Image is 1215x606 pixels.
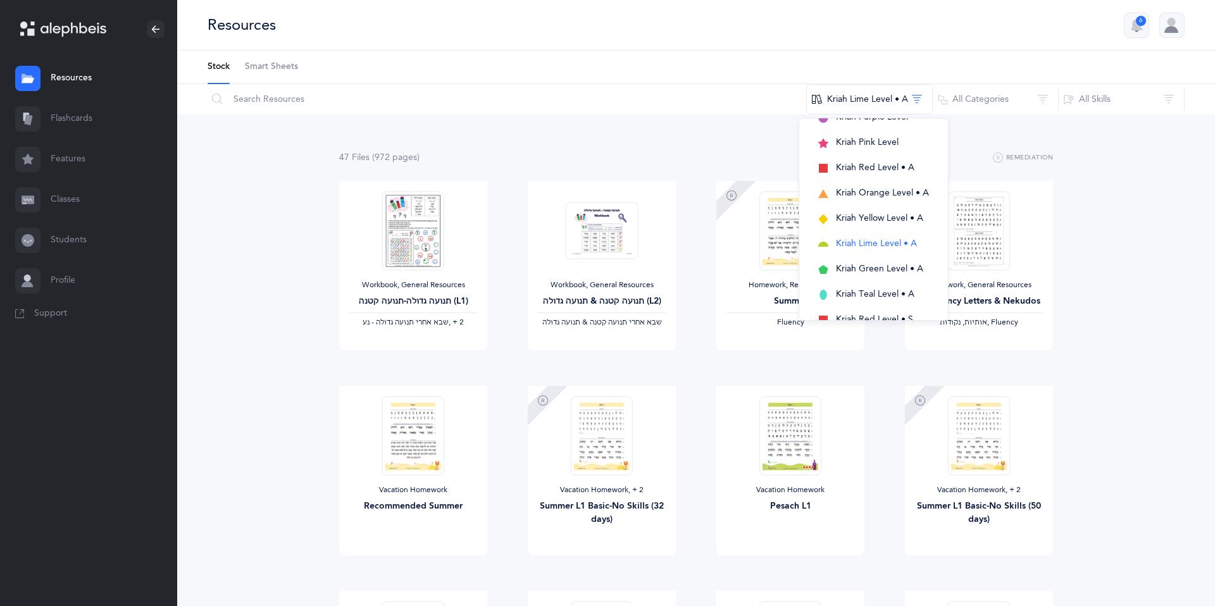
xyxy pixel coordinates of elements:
span: Kriah Lime Level • A [836,238,917,249]
img: Alephbeis__%D7%AA%D7%A0%D7%95%D7%A2%D7%94_%D7%92%D7%93%D7%95%D7%9C%D7%94-%D7%A7%D7%98%D7%A0%D7%94... [382,191,444,270]
img: Summer_L1ERashiFluency-no_skills_32_days_thumbnail_1716333017.png [571,396,633,475]
div: Summer L1 Basic-No Skills (50 days) [915,500,1043,526]
span: ‫שבא אחרי תנועה גדולה - נע‬ [363,318,449,326]
img: FluencyProgram-SpeedReading-L2_thumbnail_1736302935.png [948,191,1010,270]
div: תנועה קטנה & תנועה גדולה (L2) [538,295,666,308]
button: Kriah Purple Level [809,105,938,130]
img: Summer_L1ERashiFluency-no_skills_50_days_thumbnail_1716332416.png [948,396,1010,475]
button: Kriah Orange Level • A [809,181,938,206]
div: Vacation Homework‪, + 2‬ [915,485,1043,495]
button: Kriah Red Level • S [809,307,938,333]
span: (972 page ) [372,152,420,163]
button: Kriah Lime Level • A [806,84,933,114]
button: Kriah Green Level • A [809,257,938,282]
span: Kriah Pink Level [836,137,899,147]
button: All Skills [1058,84,1185,114]
div: Vacation Homework [349,485,477,495]
span: Kriah Green Level • A [836,264,923,274]
button: Remediation [993,151,1053,166]
img: Tenuah_Gedolah.Ketana-Workbook-SB_thumbnail_1685245466.png [566,202,639,259]
input: Search Resources [207,84,807,114]
img: Pesach_L1_L-A_EN_thumbnail_1743020358.png [759,396,821,475]
span: s [366,152,370,163]
div: 6 [1136,16,1146,26]
button: Kriah Red Level • A [809,156,938,181]
span: Kriah Orange Level • A [836,188,929,198]
span: ‫אותיות, נקודות‬ [940,318,987,326]
span: Kriah Red Level • S [836,314,913,325]
span: ‫שבא אחרי תנועה קטנה & תנועה גדולה‬ [542,318,662,326]
div: Homework, Remediation [726,280,854,290]
span: 47 File [339,152,370,163]
div: Vacation Homework [726,485,854,495]
button: All Categories [932,84,1059,114]
button: Kriah Teal Level • A [809,282,938,307]
span: s [413,152,417,163]
div: , Fluency [915,318,1043,328]
div: Homework, General Resources [915,280,1043,290]
div: Fluency [726,318,854,328]
span: Smart Sheets [245,61,298,73]
span: Support [34,307,67,320]
img: Recommended_Summer_HW_EN_thumbnail_1717565563.png [382,396,444,475]
div: Vacation Homework‪, + 2‬ [538,485,666,495]
div: Pesach L1 [726,500,854,513]
button: Kriah Lime Level • A [809,232,938,257]
div: Recommended Summer [349,500,477,513]
img: Recommended_Summer_Remedial_EN_thumbnail_1717642628.png [759,191,821,270]
div: Summer L1 Basic-No Skills (32 days) [538,500,666,526]
button: Kriah Yellow Level • A [809,206,938,232]
span: Kriah Purple Level [836,112,908,122]
div: ‪, + 2‬ [349,318,477,328]
span: Kriah Red Level • A [836,163,914,173]
div: Resources [208,15,276,35]
button: 6 [1124,13,1149,38]
div: Workbook, General Resources [538,280,666,290]
span: Kriah Yellow Level • A [836,213,923,223]
iframe: Drift Widget Chat Controller [1152,543,1200,591]
button: Kriah Pink Level [809,130,938,156]
div: Workbook, General Resources [349,280,477,290]
div: תנועה גדולה-תנועה קטנה (L1) [349,295,477,308]
div: Summer [726,295,854,308]
div: L2 Fluency Letters & Nekudos [915,295,1043,308]
span: Kriah Teal Level • A [836,289,914,299]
